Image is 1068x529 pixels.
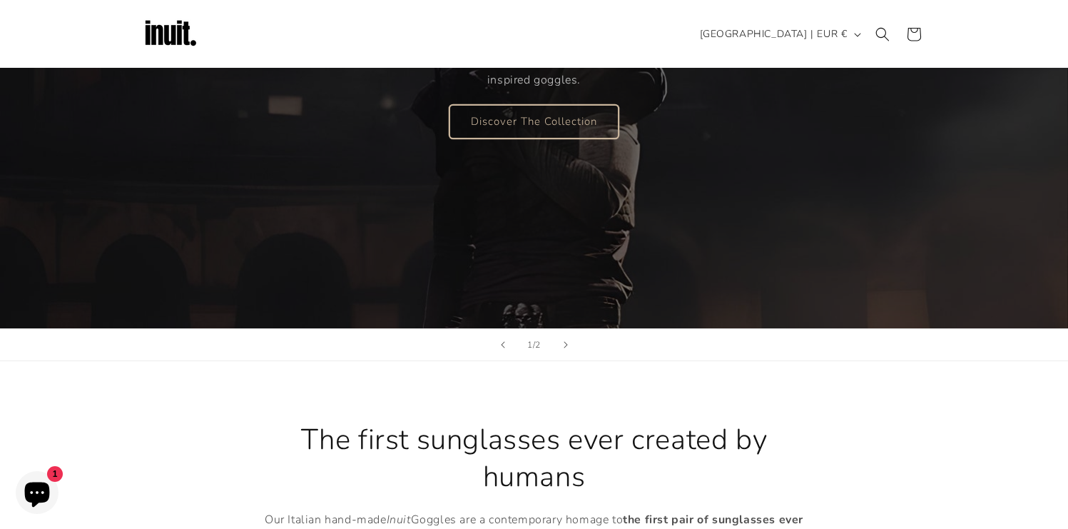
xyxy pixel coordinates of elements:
[867,19,898,50] summary: Search
[623,512,775,528] strong: the first pair of sunglasses
[11,471,63,518] inbox-online-store-chat: Shopify online store chat
[535,338,541,352] span: 2
[691,21,867,48] button: [GEOGRAPHIC_DATA] | EUR €
[340,49,728,91] p: [PERSON_NAME] has been the first modern pop star to revive the Inuit-inspired goggles.
[142,6,199,63] img: Inuit Logo
[527,338,533,352] span: 1
[700,26,848,41] span: [GEOGRAPHIC_DATA] | EUR €
[487,329,519,361] button: Previous slide
[387,512,411,528] em: Inuit
[533,338,536,352] span: /
[449,104,619,138] a: Discover The Collection
[550,329,581,361] button: Next slide
[256,421,813,495] h2: The first sunglasses ever created by humans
